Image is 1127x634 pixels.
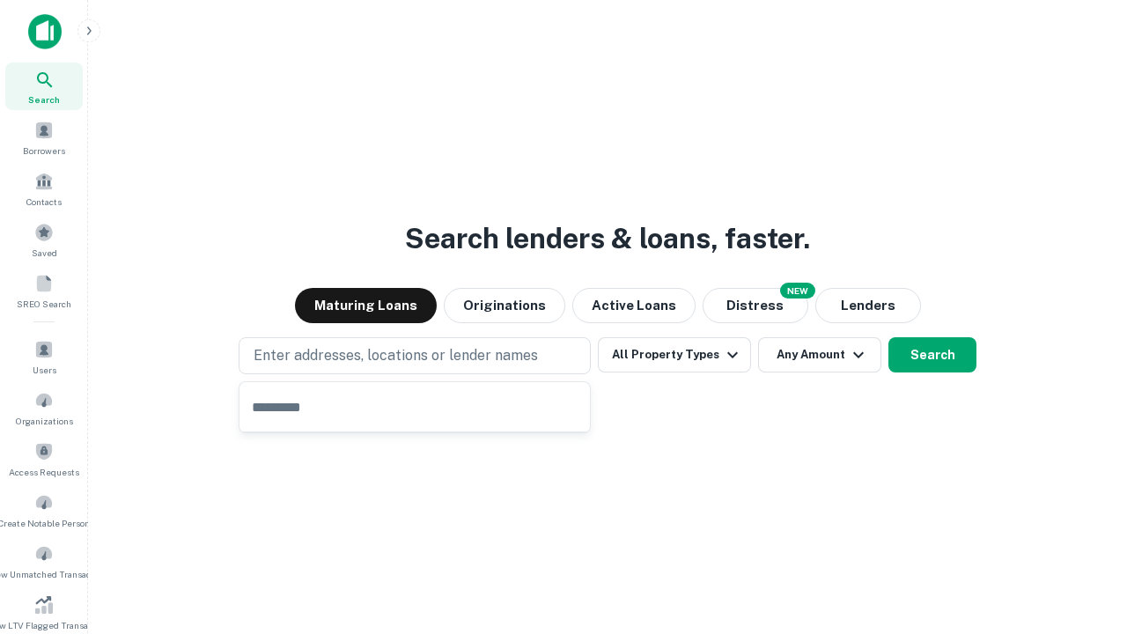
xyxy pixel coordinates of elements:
[5,267,83,314] a: SREO Search
[405,217,810,260] h3: Search lenders & loans, faster.
[444,288,565,323] button: Originations
[5,216,83,263] a: Saved
[295,288,437,323] button: Maturing Loans
[572,288,696,323] button: Active Loans
[5,486,83,534] a: Create Notable Person
[28,14,62,49] img: capitalize-icon.png
[780,283,815,299] div: NEW
[28,92,60,107] span: Search
[239,337,591,374] button: Enter addresses, locations or lender names
[5,114,83,161] a: Borrowers
[815,288,921,323] button: Lenders
[26,195,62,209] span: Contacts
[758,337,881,372] button: Any Amount
[23,144,65,158] span: Borrowers
[33,363,56,377] span: Users
[5,63,83,110] a: Search
[703,288,808,323] button: Search distressed loans with lien and other non-mortgage details.
[1039,493,1127,578] iframe: Chat Widget
[5,333,83,380] a: Users
[5,537,83,585] a: Review Unmatched Transactions
[254,345,538,366] p: Enter addresses, locations or lender names
[5,435,83,483] a: Access Requests
[5,165,83,212] a: Contacts
[888,337,976,372] button: Search
[598,337,751,372] button: All Property Types
[16,414,73,428] span: Organizations
[32,246,57,260] span: Saved
[17,297,71,311] span: SREO Search
[5,384,83,431] a: Organizations
[9,465,79,479] span: Access Requests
